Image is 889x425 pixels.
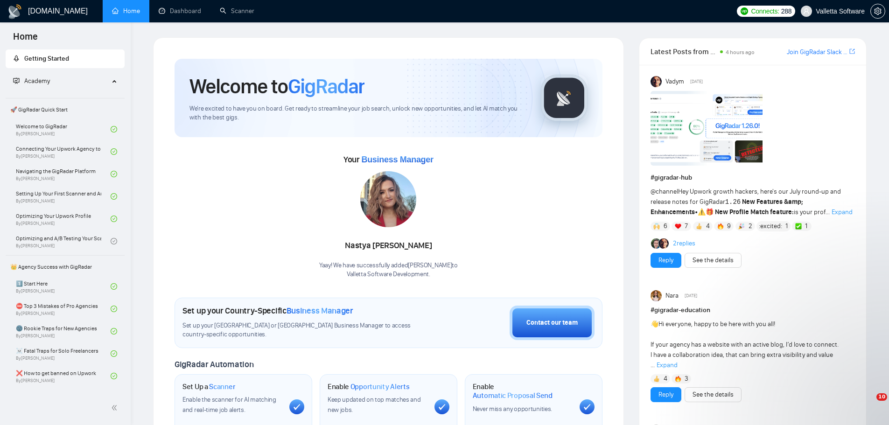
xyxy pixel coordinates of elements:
[111,148,117,155] span: check-circle
[685,253,742,268] button: See the details
[189,74,364,99] h1: Welcome to
[189,105,526,122] span: We're excited to have you on board. Get ready to streamline your job search, unlock new opportuni...
[16,209,111,229] a: Optimizing Your Upwork ProfileBy[PERSON_NAME]
[6,30,45,49] span: Home
[651,188,841,216] span: Hey Upwork growth hackers, here's our July round-up and release notes for GigRadar • is your prof...
[726,49,755,56] span: 4 hours ago
[741,7,748,15] img: upwork-logo.png
[319,238,458,254] div: Nastya [PERSON_NAME]
[16,186,111,207] a: Setting Up Your First Scanner and Auto-BidderBy[PERSON_NAME]
[16,231,111,251] a: Optimizing and A/B Testing Your Scanner for Better ResultsBy[PERSON_NAME]
[24,77,50,85] span: Academy
[658,255,673,265] a: Reply
[751,6,779,16] span: Connects:
[685,292,697,300] span: [DATE]
[664,222,667,231] span: 6
[658,390,673,400] a: Reply
[803,8,810,14] span: user
[706,222,710,231] span: 4
[795,223,802,230] img: ✅
[328,396,421,414] span: Keep updated on top matches and new jobs.
[541,75,588,121] img: gigradar-logo.png
[16,299,111,319] a: ⛔ Top 3 Mistakes of Pro AgenciesBy[PERSON_NAME]
[651,238,661,249] img: Alex B
[673,239,695,248] a: 2replies
[651,173,855,183] h1: # gigradar-hub
[510,306,595,340] button: Contact our team
[675,223,681,230] img: ❤️
[13,77,50,85] span: Academy
[653,223,660,230] img: 🙌
[13,77,20,84] span: fund-projection-screen
[685,387,742,402] button: See the details
[361,155,433,164] span: Business Manager
[111,171,117,177] span: check-circle
[16,366,111,386] a: ❌ How to get banned on UpworkBy[PERSON_NAME]
[651,320,839,369] span: Hi everyone, happy to be here with you all! If your agency has a website with an active blog, I’d...
[727,222,731,231] span: 9
[715,208,794,216] strong: New Profile Match feature:
[738,223,745,230] img: 🎉
[785,222,788,231] span: 1
[343,154,434,165] span: Your
[13,55,20,62] span: rocket
[111,238,117,244] span: check-circle
[651,253,681,268] button: Reply
[16,321,111,341] a: 🌚 Rookie Traps for New AgenciesBy[PERSON_NAME]
[857,393,880,416] iframe: Intercom live chat
[175,359,253,369] span: GigRadar Automation
[849,47,855,56] a: export
[690,77,703,86] span: [DATE]
[781,6,791,16] span: 288
[651,290,662,301] img: Nara
[693,255,734,265] a: See the details
[696,223,702,230] img: 👍
[787,47,847,57] a: Join GigRadar Slack Community
[16,119,111,139] a: Welcome to GigRadarBy[PERSON_NAME]
[182,306,353,316] h1: Set up your Country-Specific
[651,46,717,57] span: Latest Posts from the GigRadar Community
[832,208,853,216] span: Expand
[159,7,201,15] a: dashboardDashboard
[6,49,125,68] li: Getting Started
[7,4,22,19] img: logo
[725,198,741,206] code: 1.26
[651,387,681,402] button: Reply
[685,374,688,383] span: 3
[749,222,752,231] span: 2
[288,74,364,99] span: GigRadar
[653,376,660,382] img: 👍
[871,7,885,15] span: setting
[111,350,117,357] span: check-circle
[526,318,578,328] div: Contact our team
[805,222,807,231] span: 1
[220,7,254,15] a: searchScanner
[693,390,734,400] a: See the details
[182,382,235,391] h1: Set Up a
[182,396,276,414] span: Enable the scanner for AI matching and real-time job alerts.
[675,376,681,382] img: 🔥
[473,391,553,400] span: Automatic Proposal Send
[350,382,410,391] span: Opportunity Alerts
[16,276,111,297] a: 1️⃣ Start HereBy[PERSON_NAME]
[24,55,69,63] span: Getting Started
[651,91,763,166] img: F09AC4U7ATU-image.png
[664,374,667,383] span: 4
[665,77,684,87] span: Vadym
[870,7,885,15] a: setting
[849,48,855,55] span: export
[111,126,117,132] span: check-circle
[319,261,458,279] div: Yaay! We have successfully added [PERSON_NAME] to
[651,76,662,87] img: Vadym
[111,403,120,412] span: double-left
[209,382,235,391] span: Scanner
[473,405,552,413] span: Never miss any opportunities.
[651,320,658,328] span: 👋
[328,382,410,391] h1: Enable
[717,223,724,230] img: 🔥
[7,258,124,276] span: 👑 Agency Success with GigRadar
[651,188,678,195] span: @channel
[759,221,782,231] span: :excited:
[7,100,124,119] span: 🚀 GigRadar Quick Start
[657,361,678,369] span: Expand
